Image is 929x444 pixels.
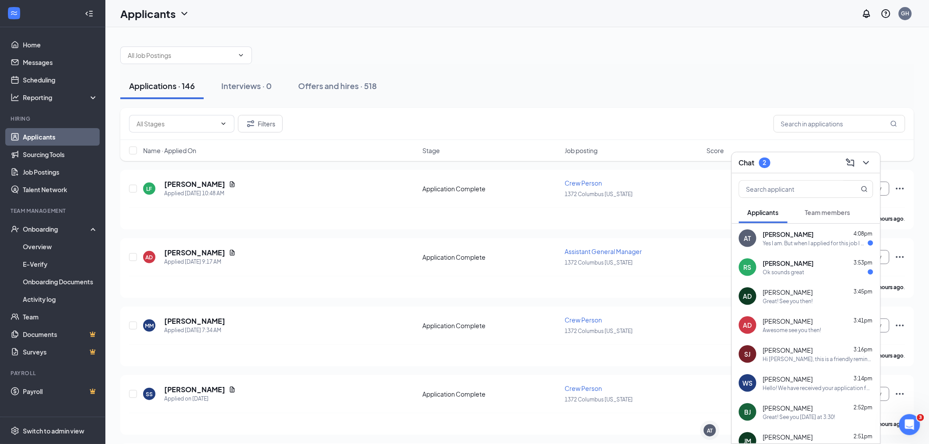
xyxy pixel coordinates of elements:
[881,8,891,19] svg: QuestionInfo
[11,426,19,435] svg: Settings
[164,326,225,335] div: Applied [DATE] 7:34 AM
[745,350,751,358] div: SJ
[763,259,814,268] span: [PERSON_NAME]
[23,146,98,163] a: Sourcing Tools
[763,297,813,305] div: Great! See you then!
[743,321,752,329] div: AD
[23,225,90,233] div: Onboarding
[854,230,873,237] span: 4:08pm
[85,9,94,18] svg: Collapse
[23,343,98,361] a: SurveysCrown
[763,317,813,326] span: [PERSON_NAME]
[763,384,873,392] div: Hello! We have received your application for crew member at [GEOGRAPHIC_DATA], and would like to ...
[23,273,98,290] a: Onboarding Documents
[120,6,176,21] h1: Applicants
[843,156,857,170] button: ComposeMessage
[745,408,751,416] div: BJ
[805,208,850,216] span: Team members
[23,93,98,102] div: Reporting
[23,326,98,343] a: DocumentsCrown
[422,390,559,398] div: Application Complete
[23,426,84,435] div: Switch to admin view
[422,253,559,261] div: Application Complete
[872,421,904,427] b: 18 hours ago
[565,191,633,197] span: 1372 Columbus [US_STATE]
[565,396,633,403] span: 1372 Columbus [US_STATE]
[859,156,873,170] button: ChevronDown
[23,36,98,54] a: Home
[146,254,153,261] div: AD
[875,284,904,290] b: 6 hours ago
[10,9,18,18] svg: WorkstreamLogo
[164,258,236,266] div: Applied [DATE] 9:17 AM
[164,179,225,189] h5: [PERSON_NAME]
[875,215,904,222] b: 5 hours ago
[11,115,96,122] div: Hiring
[11,369,96,377] div: Payroll
[763,230,814,239] span: [PERSON_NAME]
[23,181,98,198] a: Talent Network
[11,93,19,102] svg: Analysis
[899,414,920,435] iframe: Intercom live chat
[164,248,225,258] h5: [PERSON_NAME]
[565,328,633,334] span: 1372 Columbus [US_STATE]
[229,386,236,393] svg: Document
[565,259,633,266] span: 1372 Columbus [US_STATE]
[179,8,190,19] svg: ChevronDown
[854,317,873,324] span: 3:41pm
[422,184,559,193] div: Application Complete
[763,433,813,441] span: [PERSON_NAME]
[23,308,98,326] a: Team
[763,375,813,383] span: [PERSON_NAME]
[565,316,602,324] span: Crew Person
[565,179,602,187] span: Crew Person
[11,207,96,215] div: Team Management
[137,119,216,129] input: All Stages
[245,118,256,129] svg: Filter
[707,427,713,434] div: AT
[565,384,602,392] span: Crew Person
[861,8,872,19] svg: Notifications
[298,80,377,91] div: Offers and hires · 518
[229,249,236,256] svg: Document
[145,322,154,329] div: MM
[128,50,234,60] input: All Job Postings
[707,146,724,155] span: Score
[763,355,873,363] div: Hi [PERSON_NAME], this is a friendly reminder. To move forward with your application for Crew Per...
[23,54,98,71] a: Messages
[229,181,236,188] svg: Document
[565,146,598,155] span: Job posting
[565,247,642,255] span: Assistant General Manager
[854,288,873,295] span: 3:45pm
[854,433,873,440] span: 2:51pm
[895,183,905,194] svg: Ellipses
[11,225,19,233] svg: UserCheck
[763,269,805,276] div: Ok sounds great
[895,389,905,399] svg: Ellipses
[763,413,835,421] div: Great! See you [DATE] at 3:30!
[23,383,98,400] a: PayrollCrown
[238,115,283,132] button: Filter Filters
[238,52,245,59] svg: ChevronDown
[854,346,873,353] span: 3:16pm
[744,234,751,243] div: AT
[854,404,873,411] span: 2:52pm
[164,385,225,394] h5: [PERSON_NAME]
[23,290,98,308] a: Activity log
[763,326,821,334] div: Awesome see you then!
[164,189,236,198] div: Applied [DATE] 10:48 AM
[845,158,856,168] svg: ComposeMessage
[854,375,873,382] span: 3:14pm
[23,238,98,255] a: Overview
[763,240,868,247] div: Yes I am. But when I applied for this job I wasn't yet enrolled in school, but now I am, so my av...
[23,128,98,146] a: Applicants
[129,80,195,91] div: Applications · 146
[220,120,227,127] svg: ChevronDown
[221,80,272,91] div: Interviews · 0
[854,259,873,266] span: 3:53pm
[890,120,897,127] svg: MagnifyingGlass
[895,320,905,331] svg: Ellipses
[143,146,196,155] span: Name · Applied On
[164,316,225,326] h5: [PERSON_NAME]
[861,158,871,168] svg: ChevronDown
